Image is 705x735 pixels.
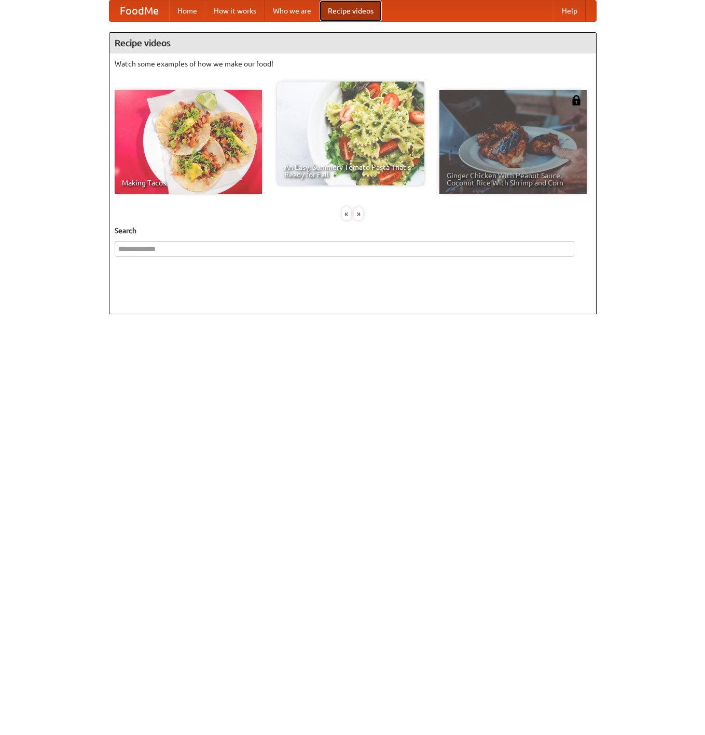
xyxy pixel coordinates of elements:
a: Who we are [265,1,320,21]
span: An Easy, Summery Tomato Pasta That's Ready for Fall [284,164,417,178]
p: Watch some examples of how we make our food! [115,59,591,69]
h5: Search [115,225,591,236]
a: Home [169,1,205,21]
a: FoodMe [109,1,169,21]
h4: Recipe videos [109,33,596,54]
a: How it works [205,1,265,21]
a: Recipe videos [320,1,382,21]
div: « [342,207,351,220]
a: Making Tacos [115,90,262,194]
img: 483408.png [571,95,582,105]
span: Making Tacos [122,179,255,186]
div: » [354,207,363,220]
a: Help [554,1,586,21]
a: An Easy, Summery Tomato Pasta That's Ready for Fall [277,82,424,185]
